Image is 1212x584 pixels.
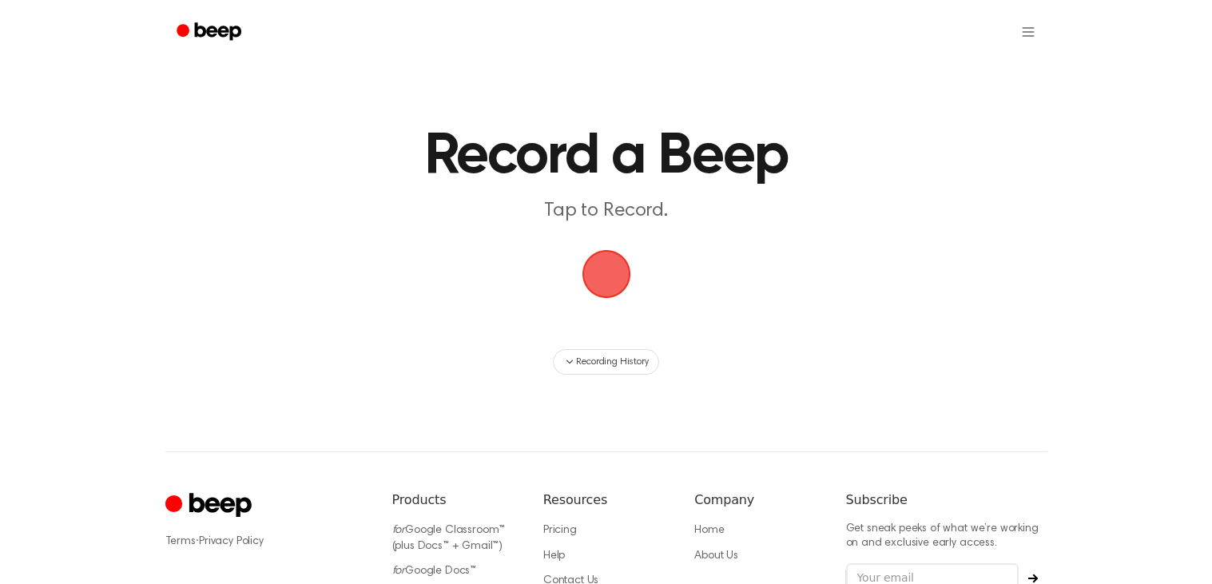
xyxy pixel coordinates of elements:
[165,534,367,550] div: ·
[576,355,648,369] span: Recording History
[1009,13,1047,51] button: Open menu
[553,349,658,375] button: Recording History
[392,491,518,510] h6: Products
[165,17,256,48] a: Beep
[197,128,1015,185] h1: Record a Beep
[199,536,264,547] a: Privacy Policy
[392,566,477,577] a: forGoogle Docs™
[582,250,630,298] button: Beep Logo
[165,491,256,522] a: Cruip
[300,198,913,224] p: Tap to Record.
[694,550,738,562] a: About Us
[694,491,820,510] h6: Company
[543,550,565,562] a: Help
[392,566,406,577] i: for
[846,522,1047,550] p: Get sneak peeks of what we’re working on and exclusive early access.
[392,525,406,536] i: for
[694,525,724,536] a: Home
[165,536,196,547] a: Terms
[543,491,669,510] h6: Resources
[1019,574,1047,583] button: Subscribe
[846,491,1047,510] h6: Subscribe
[392,525,506,552] a: forGoogle Classroom™ (plus Docs™ + Gmail™)
[543,525,577,536] a: Pricing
